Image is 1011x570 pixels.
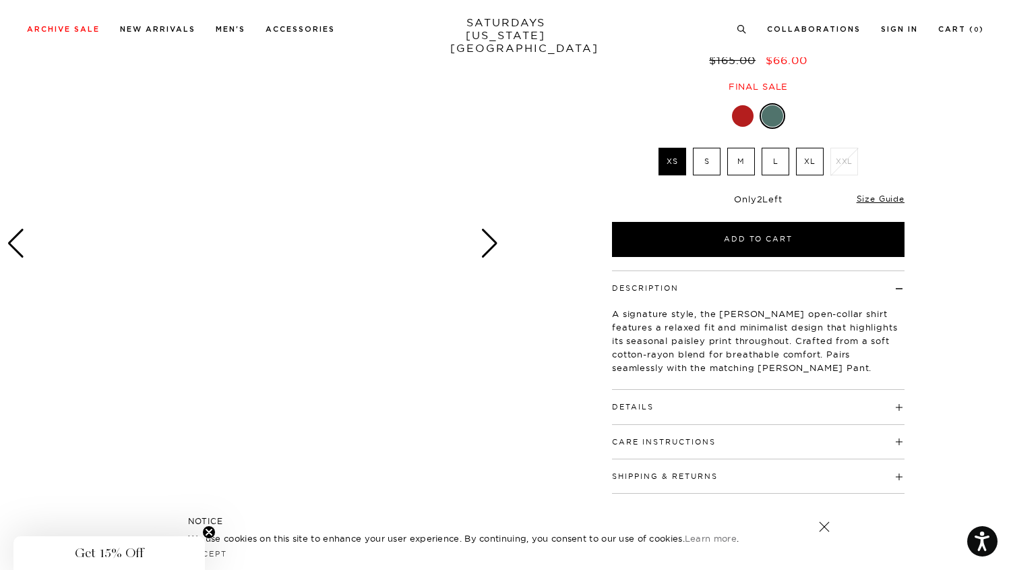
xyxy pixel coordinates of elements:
[767,26,861,33] a: Collaborations
[610,81,907,92] div: Final sale
[202,525,216,539] button: Close teaser
[762,148,789,175] label: L
[757,194,763,204] span: 2
[188,532,775,545] p: We use cookies on this site to enhance your user experience. By continuing, you consent to our us...
[481,229,499,258] div: Next slide
[612,307,905,374] p: A signature style, the [PERSON_NAME] open-collar shirt features a relaxed fit and minimalist desi...
[685,533,737,544] a: Learn more
[974,27,979,33] small: 0
[612,403,654,411] button: Details
[216,26,245,33] a: Men's
[612,285,679,292] button: Description
[7,229,25,258] div: Previous slide
[450,16,561,55] a: SATURDAYS[US_STATE][GEOGRAPHIC_DATA]
[766,53,807,67] span: $66.00
[120,26,195,33] a: New Arrivals
[612,473,718,480] button: Shipping & Returns
[709,53,761,67] del: $165.00
[727,148,755,175] label: M
[938,26,984,33] a: Cart (0)
[13,536,205,570] div: Get 15% OffClose teaser
[27,26,100,33] a: Archive Sale
[75,545,144,561] span: Get 15% Off
[612,222,905,257] button: Add to Cart
[857,194,905,204] a: Size Guide
[658,148,686,175] label: XS
[612,438,716,446] button: Care Instructions
[188,515,823,528] h5: NOTICE
[881,26,918,33] a: Sign In
[796,148,824,175] label: XL
[612,194,905,205] div: Only Left
[188,549,227,559] a: Accept
[266,26,335,33] a: Accessories
[693,148,721,175] label: S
